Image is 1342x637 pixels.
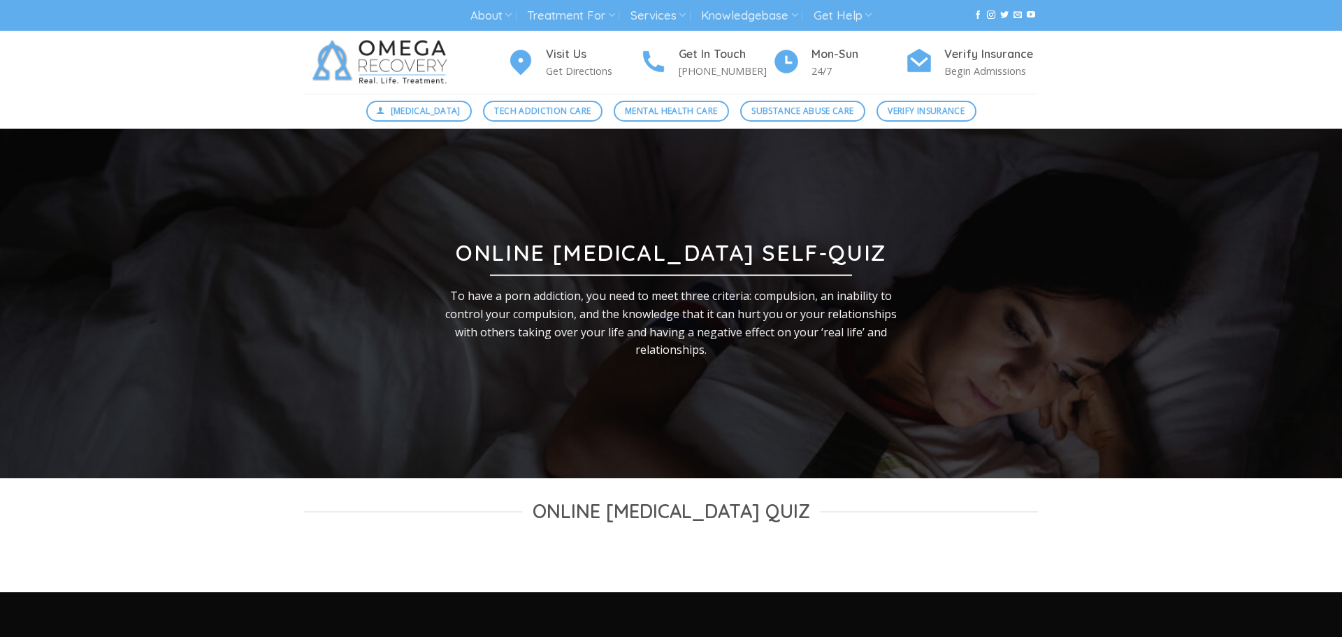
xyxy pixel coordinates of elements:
[1000,10,1009,20] a: Follow on Twitter
[811,45,905,64] h4: Mon-Sun
[527,3,614,29] a: Treatment For
[944,45,1038,64] h4: Verify Insurance
[1027,10,1035,20] a: Follow on YouTube
[740,101,865,122] a: Substance Abuse Care
[546,45,640,64] h4: Visit Us
[614,101,729,122] a: Mental Health Care
[470,3,512,29] a: About
[974,10,982,20] a: Follow on Facebook
[876,101,976,122] a: Verify Insurance
[366,101,472,122] a: [MEDICAL_DATA]
[630,3,686,29] a: Services
[1013,10,1022,20] a: Send us an email
[987,10,995,20] a: Follow on Instagram
[701,3,798,29] a: Knowledgebase
[456,238,886,266] strong: Online [MEDICAL_DATA] Self-Quiz
[811,63,905,79] p: 24/7
[391,104,461,117] span: [MEDICAL_DATA]
[944,63,1038,79] p: Begin Admissions
[640,45,772,80] a: Get In Touch [PHONE_NUMBER]
[888,104,965,117] span: Verify Insurance
[751,104,853,117] span: Substance Abuse Care
[445,287,897,359] p: To have a porn addiction, you need to meet three criteria: compulsion, an inability to control yo...
[905,45,1038,80] a: Verify Insurance Begin Admissions
[679,63,772,79] p: [PHONE_NUMBER]
[483,101,603,122] a: Tech Addiction Care
[507,45,640,80] a: Visit Us Get Directions
[304,31,461,94] img: Omega Recovery
[814,3,872,29] a: Get Help
[679,45,772,64] h4: Get In Touch
[546,63,640,79] p: Get Directions
[494,104,591,117] span: Tech Addiction Care
[533,499,810,524] span: Online [MEDICAL_DATA] Quiz
[625,104,717,117] span: Mental Health Care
